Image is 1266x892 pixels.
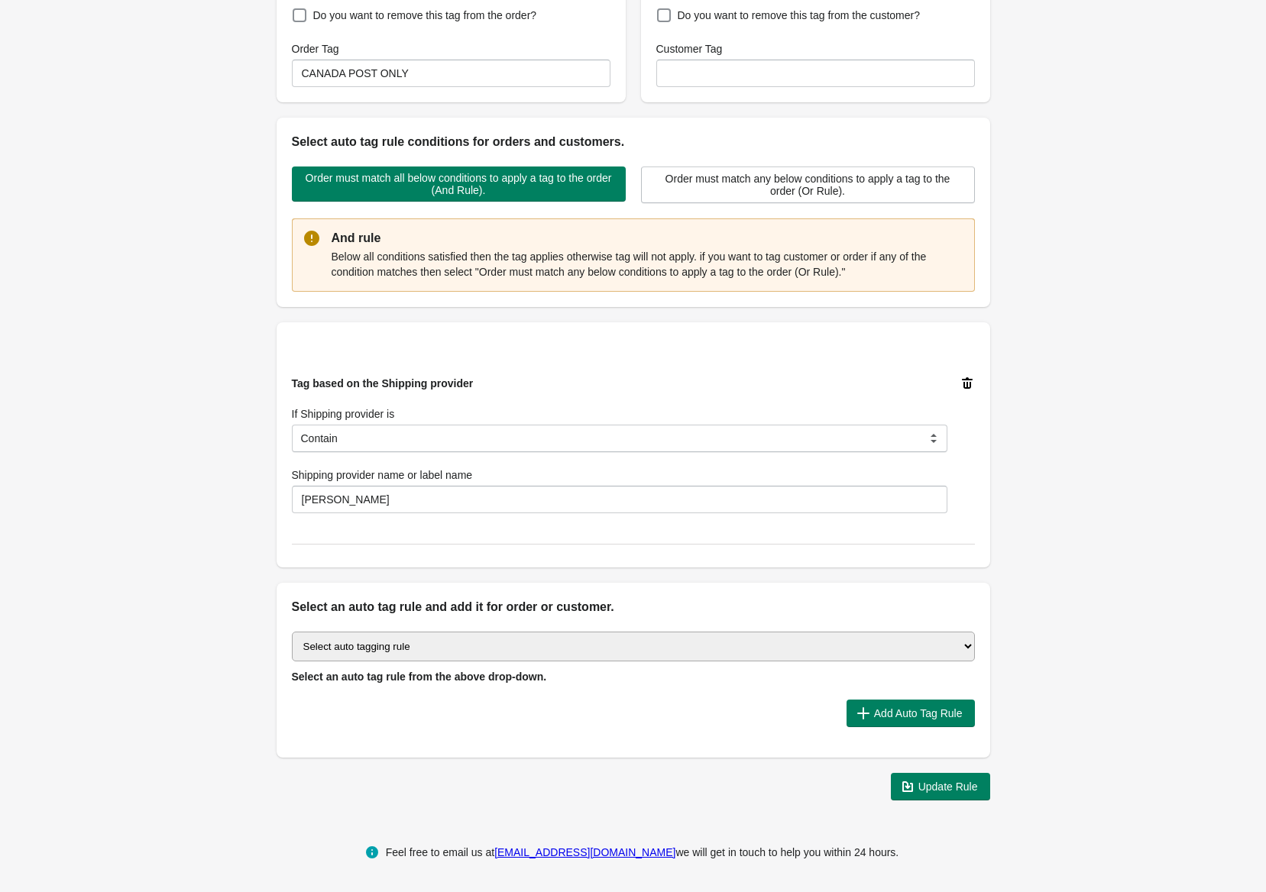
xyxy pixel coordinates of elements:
span: Add Auto Tag Rule [874,707,963,719]
span: Do you want to remove this tag from the customer? [678,8,920,23]
button: Order must match any below conditions to apply a tag to the order (Or Rule). [641,166,975,203]
h2: Select an auto tag rule and add it for order or customer. [292,598,975,616]
button: Order must match all below conditions to apply a tag to the order (And Rule). [292,166,626,202]
span: Do you want to remove this tag from the order? [313,8,537,23]
button: Update Rule [891,773,990,800]
button: Add Auto Tag Rule [847,700,975,727]
span: Select an auto tag rule from the above drop-down. [292,671,547,683]
a: [EMAIL_ADDRESS][DOMAIN_NAME] [494,846,675,858]
span: Order must match any below conditions to apply a tag to the order (Or Rule). [654,173,962,197]
span: Tag based on the Shipping provider [292,377,474,389]
label: Shipping provider name or label name [292,467,473,483]
input: Parcel Select Ground or UPS [292,486,947,513]
div: Feel free to email us at we will get in touch to help you within 24 hours. [386,843,899,861]
p: And rule [332,229,963,247]
span: Order must match all below conditions to apply a tag to the order (And Rule). [304,172,614,196]
label: Order Tag [292,41,339,57]
span: Update Rule [918,780,978,793]
label: If Shipping provider is [292,406,395,422]
h2: Select auto tag rule conditions for orders and customers. [292,133,975,151]
label: Customer Tag [656,41,723,57]
p: Below all conditions satisfied then the tag applies otherwise tag will not apply. if you want to ... [332,249,963,280]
